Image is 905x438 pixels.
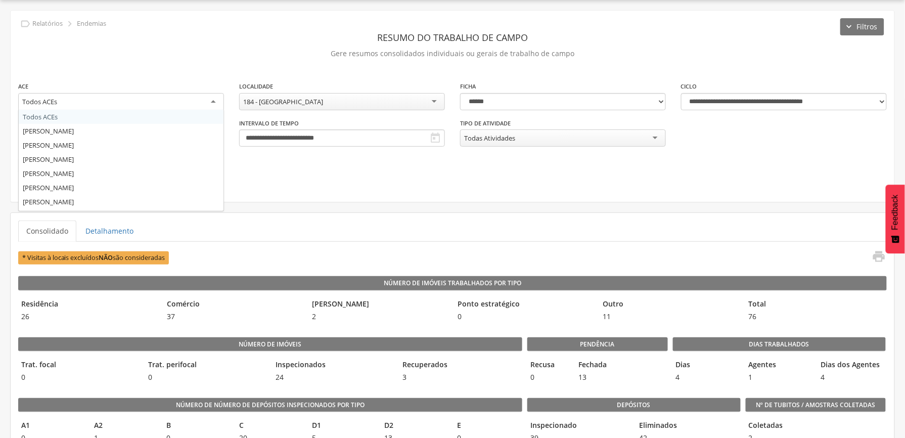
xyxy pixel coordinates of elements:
span: 13 [576,372,619,382]
span: 0 [527,372,571,382]
legend: D2 [382,420,449,432]
legend: Trat. perifocal [145,360,267,371]
i:  [20,18,31,29]
div: Todas Atividades [464,134,515,143]
div: 184 - [GEOGRAPHIC_DATA] [243,97,323,106]
legend: Recusa [527,360,571,371]
span: 0 [145,372,267,382]
span: 11 [600,312,741,322]
legend: B [163,420,231,432]
i:  [429,132,441,144]
label: Intervalo de Tempo [239,119,299,127]
b: NÃO [99,253,113,262]
legend: Número de imóveis [18,337,522,352]
legend: C [236,420,304,432]
label: Tipo de Atividade [460,119,511,127]
div: [PERSON_NAME] [19,138,223,152]
i:  [872,249,886,264]
div: Todos ACEs [19,110,223,124]
legend: Depósitos [527,398,741,412]
div: Todos ACEs [22,97,57,106]
legend: Inspecionado [527,420,631,432]
legend: Ponto estratégico [455,299,595,311]
span: 0 [455,312,595,322]
label: Ficha [460,82,476,91]
legend: A2 [91,420,159,432]
span: * Visitas à locais excluídos são consideradas [18,251,169,264]
legend: Dias [673,360,741,371]
legend: Pendência [527,337,668,352]
label: ACE [18,82,28,91]
legend: Eliminados [637,420,741,432]
span: 26 [18,312,159,322]
div: [PERSON_NAME] [19,166,223,181]
legend: Residência [18,299,159,311]
span: Feedback [891,195,900,230]
legend: Comércio [164,299,304,311]
div: [PERSON_NAME] [19,152,223,166]
button: Filtros [840,18,884,35]
div: [PERSON_NAME] [19,124,223,138]
legend: Fechada [576,360,619,371]
div: [PERSON_NAME] [19,195,223,209]
p: Endemias [77,20,106,28]
span: 0 [18,372,140,382]
legend: Agentes [745,360,813,371]
span: 2 [309,312,449,322]
a:  [866,249,886,266]
span: 4 [673,372,741,382]
a: Detalhamento [77,221,142,242]
div: [PERSON_NAME] [19,181,223,195]
span: 1 [745,372,813,382]
div: [PERSON_NAME] [19,209,223,223]
legend: Coletadas [746,420,753,432]
p: Gere resumos consolidados individuais ou gerais de trabalho de campo [18,47,887,61]
button: Feedback - Mostrar pesquisa [886,185,905,253]
legend: Dias dos Agentes [818,360,886,371]
legend: D1 [309,420,377,432]
legend: Recuperados [399,360,521,371]
legend: [PERSON_NAME] [309,299,449,311]
p: Relatórios [32,20,63,28]
legend: Outro [600,299,741,311]
legend: Nº de Tubitos / Amostras coletadas [746,398,886,412]
label: Ciclo [681,82,697,91]
a: Consolidado [18,221,76,242]
span: 24 [273,372,394,382]
span: 3 [399,372,521,382]
legend: Inspecionados [273,360,394,371]
legend: A1 [18,420,86,432]
label: Localidade [239,82,273,91]
legend: E [454,420,522,432]
span: 76 [746,312,886,322]
i:  [64,18,75,29]
legend: Número de Imóveis Trabalhados por Tipo [18,276,887,290]
legend: Dias Trabalhados [673,337,886,352]
legend: Número de Número de Depósitos Inspecionados por Tipo [18,398,522,412]
span: 4 [818,372,886,382]
legend: Total [746,299,886,311]
span: 37 [164,312,304,322]
legend: Trat. focal [18,360,140,371]
header: Resumo do Trabalho de Campo [18,28,887,47]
